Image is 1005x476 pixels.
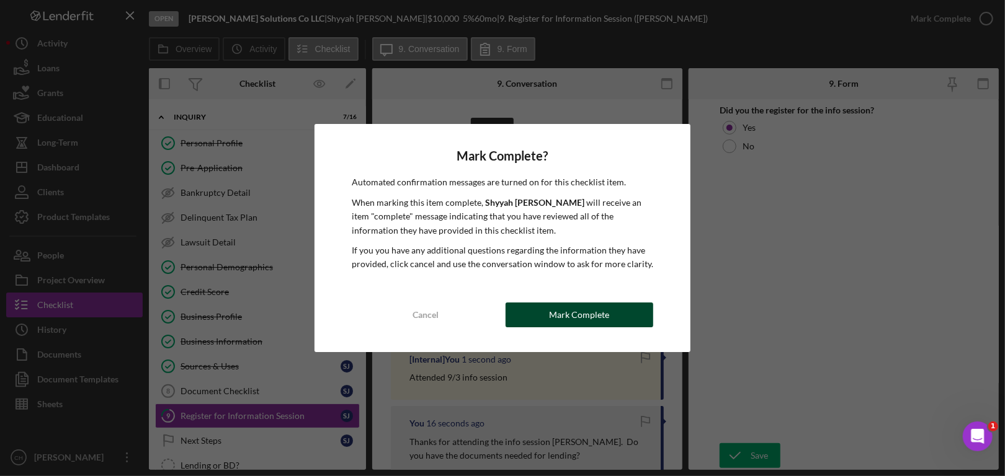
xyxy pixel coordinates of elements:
[988,421,998,431] span: 1
[413,302,439,327] div: Cancel
[506,302,653,327] button: Mark Complete
[352,175,653,189] p: Automated confirmation messages are turned on for this checklist item.
[352,244,653,271] p: If you you have any additional questions regarding the information they have provided, click canc...
[352,196,653,237] p: When marking this item complete, will receive an item "complete" message indicating that you have...
[963,421,993,451] iframe: Intercom live chat
[352,149,653,163] h4: Mark Complete?
[485,197,584,208] b: Shyyah [PERSON_NAME]
[550,302,610,327] div: Mark Complete
[352,302,499,327] button: Cancel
